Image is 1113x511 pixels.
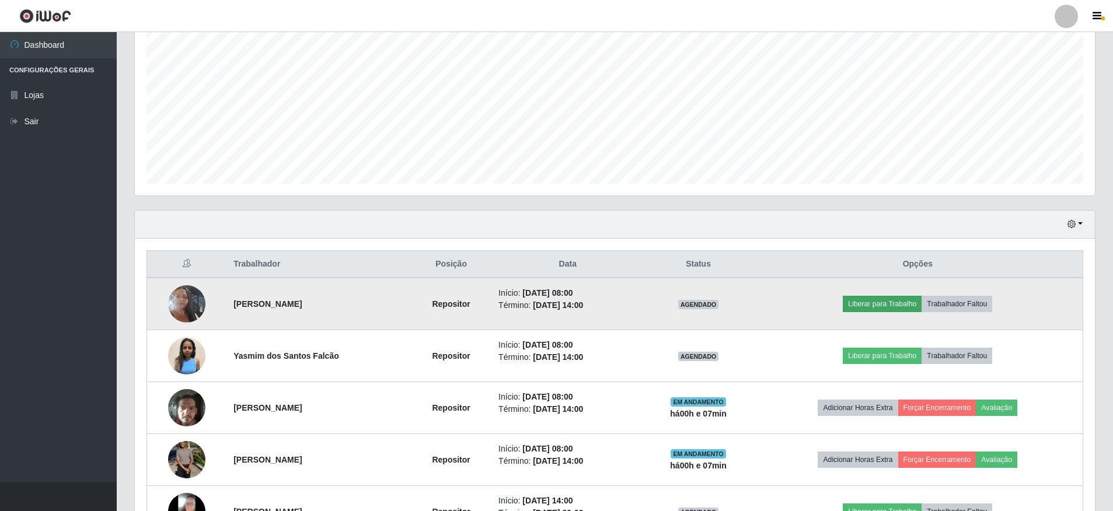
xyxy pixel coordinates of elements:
[671,449,726,459] span: EM ANDAMENTO
[411,251,491,278] th: Posição
[522,340,573,349] time: [DATE] 08:00
[898,452,976,468] button: Forçar Encerramento
[533,404,583,414] time: [DATE] 14:00
[644,251,752,278] th: Status
[498,391,637,403] li: Início:
[498,339,637,351] li: Início:
[678,352,719,361] span: AGENDADO
[818,452,898,468] button: Adicionar Horas Extra
[432,455,470,464] strong: Repositor
[498,351,637,363] li: Término:
[522,444,573,453] time: [DATE] 08:00
[233,455,302,464] strong: [PERSON_NAME]
[522,288,573,297] time: [DATE] 08:00
[498,403,637,415] li: Término:
[976,452,1017,468] button: Avaliação
[226,251,411,278] th: Trabalhador
[670,461,727,470] strong: há 00 h e 07 min
[922,296,992,312] button: Trabalhador Faltou
[233,351,339,360] strong: Yasmim dos Santos Falcão
[522,392,573,401] time: [DATE] 08:00
[233,299,302,309] strong: [PERSON_NAME]
[432,403,470,412] strong: Repositor
[498,443,637,455] li: Início:
[432,299,470,309] strong: Repositor
[498,455,637,467] li: Término:
[922,348,992,364] button: Trabalhador Faltou
[976,400,1017,416] button: Avaliação
[498,495,637,507] li: Início:
[533,456,583,466] time: [DATE] 14:00
[233,403,302,412] strong: [PERSON_NAME]
[843,348,922,364] button: Liberar para Trabalho
[432,351,470,360] strong: Repositor
[491,251,644,278] th: Data
[533,300,583,310] time: [DATE] 14:00
[168,337,205,374] img: 1751205248263.jpeg
[753,251,1083,278] th: Opções
[168,271,205,337] img: 1750278821338.jpeg
[898,400,976,416] button: Forçar Encerramento
[19,9,71,23] img: CoreUI Logo
[671,397,726,407] span: EM ANDAMENTO
[678,300,719,309] span: AGENDADO
[818,400,898,416] button: Adicionar Horas Extra
[168,383,205,433] img: 1751312410869.jpeg
[533,352,583,362] time: [DATE] 14:00
[498,299,637,311] li: Término:
[670,409,727,418] strong: há 00 h e 07 min
[168,435,205,484] img: 1756249235947.jpeg
[522,496,573,505] time: [DATE] 14:00
[498,287,637,299] li: Início:
[843,296,922,312] button: Liberar para Trabalho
